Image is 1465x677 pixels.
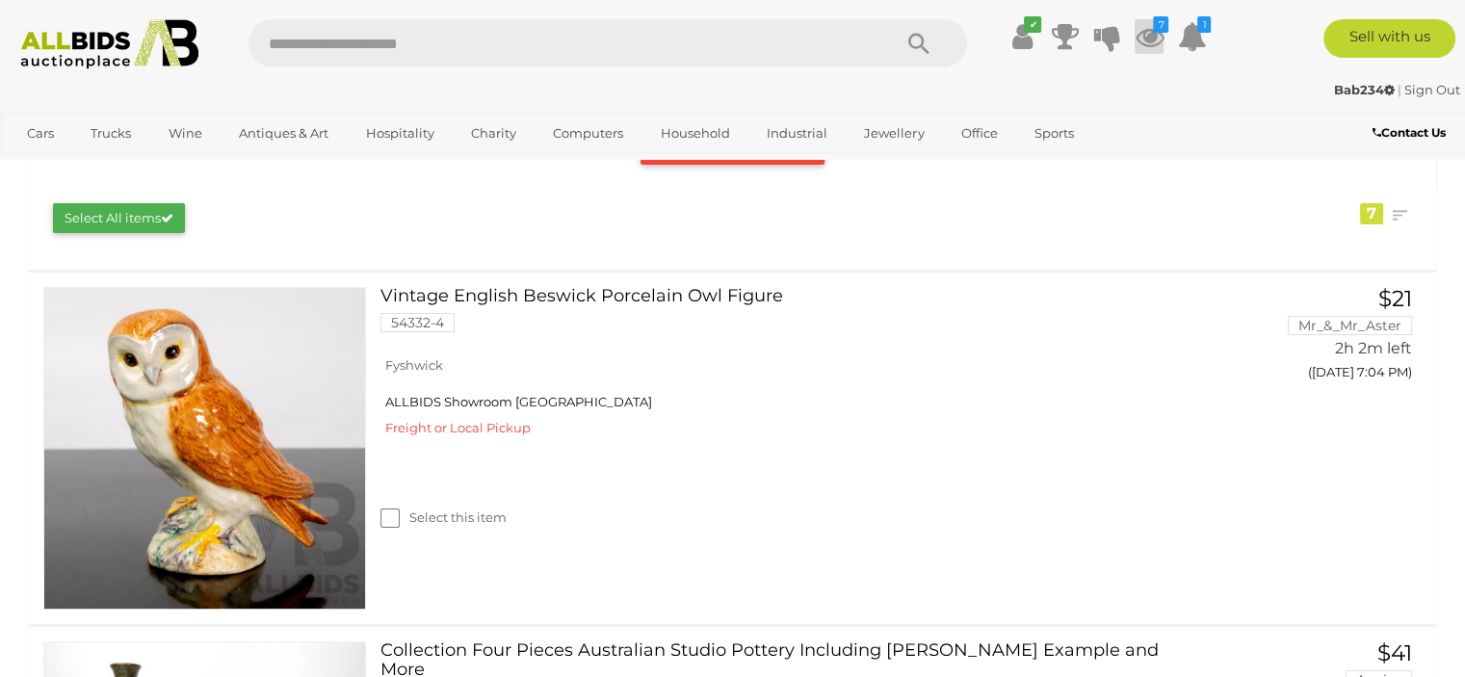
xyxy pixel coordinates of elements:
a: Sign Out [1404,82,1460,97]
a: 1 [1177,19,1206,54]
b: Contact Us [1373,125,1446,140]
a: Jewellery [851,117,936,149]
a: Computers [540,117,636,149]
button: Search [871,19,967,67]
strong: Bab234 [1334,82,1395,97]
a: Charity [458,117,529,149]
img: Allbids.com.au [11,19,209,69]
a: Wine [156,117,215,149]
div: 7 [1360,203,1383,224]
a: Household [648,117,743,149]
a: Sell with us [1323,19,1455,58]
a: Sports [1022,117,1086,149]
a: Bab234 [1334,82,1398,97]
label: Select this item [380,508,507,527]
a: $21 Mr_&_Mr_Aster 2h 2m left ([DATE] 7:04 PM) [1216,287,1418,390]
a: Contact Us [1373,122,1451,143]
span: $21 [1378,285,1412,312]
i: ✔ [1024,16,1041,33]
span: | [1398,82,1401,97]
a: Antiques & Art [226,117,341,149]
a: Cars [14,117,66,149]
a: ✔ [1007,19,1036,54]
i: 1 [1197,16,1211,33]
span: $41 [1377,639,1412,666]
i: 7 [1153,16,1168,33]
button: Select All items [53,203,185,233]
a: Industrial [754,117,840,149]
a: [GEOGRAPHIC_DATA] [14,149,176,181]
a: Hospitality [353,117,447,149]
a: 7 [1135,19,1164,54]
a: Office [949,117,1010,149]
a: Vintage English Beswick Porcelain Owl Figure 54332-4 [395,287,1187,347]
a: Trucks [78,117,144,149]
